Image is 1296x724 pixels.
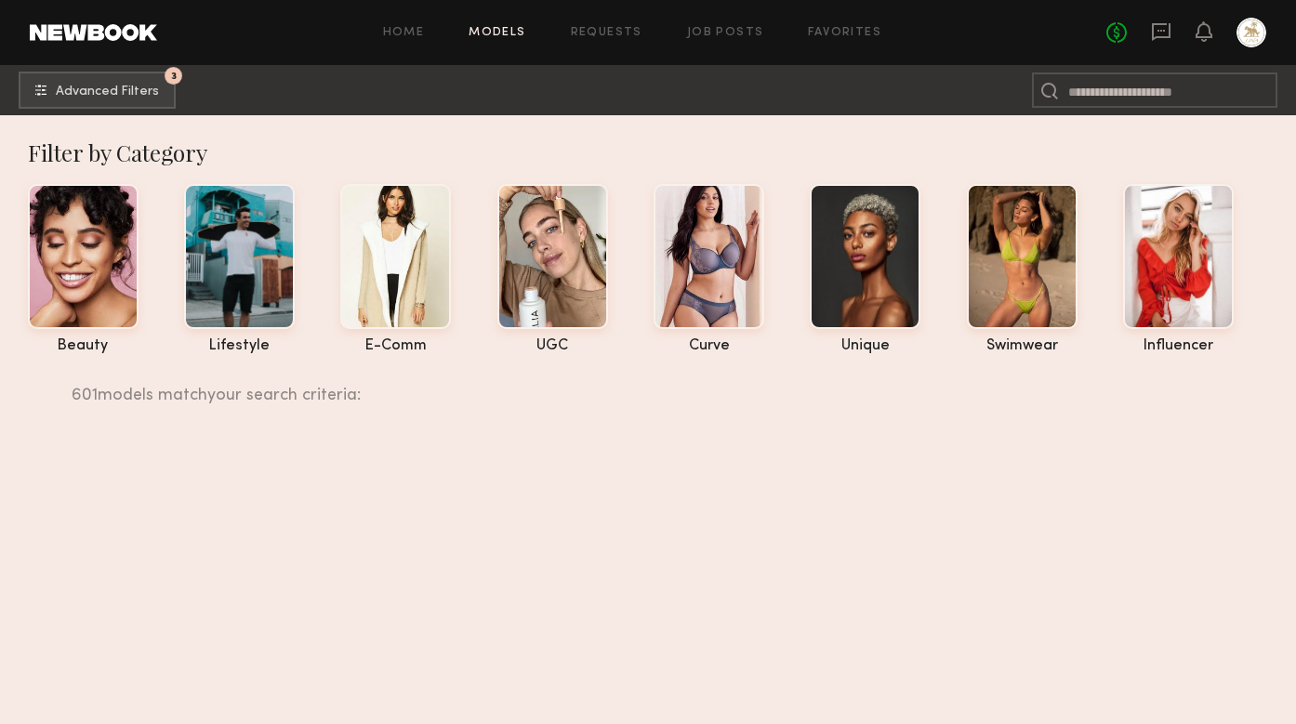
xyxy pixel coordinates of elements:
div: lifestyle [184,338,295,354]
div: curve [654,338,764,354]
a: Home [383,27,425,39]
div: 601 models match your search criteria: [72,365,1228,404]
div: swimwear [967,338,1078,354]
div: unique [810,338,920,354]
div: beauty [28,338,139,354]
div: Filter by Category [28,138,1288,167]
a: Favorites [808,27,881,39]
span: Advanced Filters [56,86,159,99]
a: Job Posts [687,27,764,39]
button: 3Advanced Filters [19,72,176,109]
a: Models [469,27,525,39]
span: 3 [171,72,177,80]
div: UGC [497,338,608,354]
div: influencer [1123,338,1234,354]
a: Requests [571,27,642,39]
div: e-comm [340,338,451,354]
